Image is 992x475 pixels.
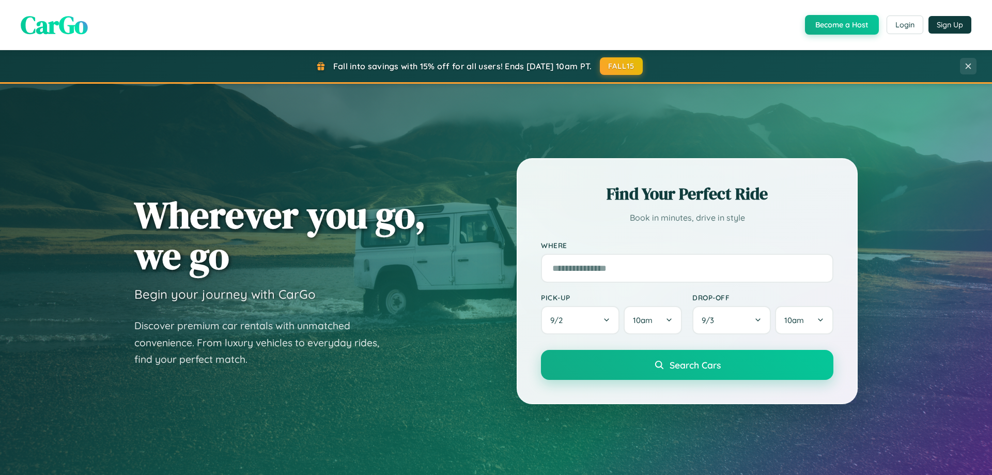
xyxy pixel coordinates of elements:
[928,16,971,34] button: Sign Up
[541,210,833,225] p: Book in minutes, drive in style
[134,317,393,368] p: Discover premium car rentals with unmatched convenience. From luxury vehicles to everyday rides, ...
[550,315,568,325] span: 9 / 2
[134,286,316,302] h3: Begin your journey with CarGo
[541,306,619,334] button: 9/2
[784,315,804,325] span: 10am
[134,194,426,276] h1: Wherever you go, we go
[633,315,653,325] span: 10am
[333,61,592,71] span: Fall into savings with 15% off for all users! Ends [DATE] 10am PT.
[692,293,833,302] label: Drop-off
[541,350,833,380] button: Search Cars
[702,315,719,325] span: 9 / 3
[541,241,833,250] label: Where
[21,8,88,42] span: CarGo
[600,57,643,75] button: FALL15
[541,182,833,205] h2: Find Your Perfect Ride
[805,15,879,35] button: Become a Host
[692,306,771,334] button: 9/3
[670,359,721,371] span: Search Cars
[624,306,682,334] button: 10am
[541,293,682,302] label: Pick-up
[775,306,833,334] button: 10am
[887,16,923,34] button: Login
